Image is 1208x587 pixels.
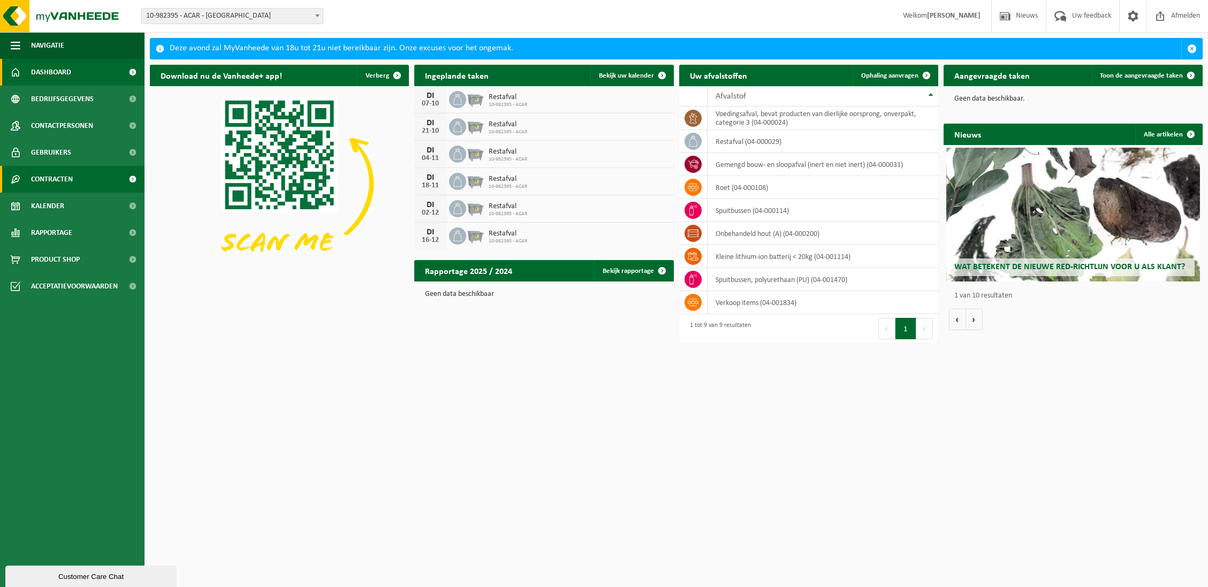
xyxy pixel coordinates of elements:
[31,139,71,166] span: Gebruikers
[366,72,389,79] span: Verberg
[420,92,441,100] div: DI
[590,65,673,86] a: Bekijk uw kalender
[489,230,527,238] span: Restafval
[708,222,938,245] td: onbehandeld hout (A) (04-000200)
[31,32,64,59] span: Navigatie
[708,153,938,176] td: gemengd bouw- en sloopafval (inert en niet inert) (04-000031)
[420,146,441,155] div: DI
[708,176,938,199] td: roet (04-000108)
[31,166,73,193] span: Contracten
[170,39,1181,59] div: Deze avond zal MyVanheede van 18u tot 21u niet bereikbaar zijn. Onze excuses voor het ongemak.
[489,156,527,163] span: 10-982395 - ACAR
[420,100,441,108] div: 07-10
[1135,124,1202,145] a: Alle artikelen
[357,65,408,86] button: Verberg
[954,263,1185,271] span: Wat betekent de nieuwe RED-richtlijn voor u als klant?
[489,238,527,245] span: 10-982395 - ACAR
[414,260,523,281] h2: Rapportage 2025 / 2024
[420,173,441,182] div: DI
[716,92,746,101] span: Afvalstof
[466,117,484,135] img: WB-2500-GAL-GY-01
[420,237,441,244] div: 16-12
[895,318,916,339] button: 1
[466,89,484,108] img: WB-2500-GAL-GY-01
[708,106,938,130] td: voedingsafval, bevat producten van dierlijke oorsprong, onverpakt, categorie 3 (04-000024)
[31,86,94,112] span: Bedrijfsgegevens
[466,144,484,162] img: WB-2500-GAL-GY-01
[150,86,409,280] img: Download de VHEPlus App
[944,124,992,144] h2: Nieuws
[420,119,441,127] div: DI
[420,127,441,135] div: 21-10
[594,260,673,281] a: Bekijk rapportage
[489,175,527,184] span: Restafval
[954,292,1197,300] p: 1 van 10 resultaten
[949,309,966,330] button: Vorige
[708,268,938,291] td: spuitbussen, polyurethaan (PU) (04-001470)
[679,65,758,86] h2: Uw afvalstoffen
[489,202,527,211] span: Restafval
[489,148,527,156] span: Restafval
[489,129,527,135] span: 10-982395 - ACAR
[1100,72,1183,79] span: Toon de aangevraagde taken
[31,193,64,219] span: Kalender
[420,228,441,237] div: DI
[466,171,484,189] img: WB-2500-GAL-GY-01
[861,72,918,79] span: Ophaling aanvragen
[31,59,71,86] span: Dashboard
[599,72,654,79] span: Bekijk uw kalender
[966,309,983,330] button: Volgende
[466,226,484,244] img: WB-2500-GAL-GY-01
[489,102,527,108] span: 10-982395 - ACAR
[489,120,527,129] span: Restafval
[878,318,895,339] button: Previous
[420,201,441,209] div: DI
[708,245,938,268] td: kleine lithium-ion batterij < 20kg (04-001114)
[5,563,179,587] iframe: chat widget
[466,199,484,217] img: WB-2500-GAL-GY-01
[1091,65,1202,86] a: Toon de aangevraagde taken
[489,211,527,217] span: 10-982395 - ACAR
[489,93,527,102] span: Restafval
[708,130,938,153] td: restafval (04-000029)
[685,317,751,340] div: 1 tot 9 van 9 resultaten
[954,95,1192,103] p: Geen data beschikbaar.
[150,65,293,86] h2: Download nu de Vanheede+ app!
[489,184,527,190] span: 10-982395 - ACAR
[916,318,933,339] button: Next
[31,246,80,273] span: Product Shop
[31,219,72,246] span: Rapportage
[141,8,323,24] span: 10-982395 - ACAR - SINT-NIKLAAS
[425,291,663,298] p: Geen data beschikbaar
[31,112,93,139] span: Contactpersonen
[708,291,938,314] td: verkoop items (04-001834)
[420,182,441,189] div: 18-11
[946,148,1201,281] a: Wat betekent de nieuwe RED-richtlijn voor u als klant?
[708,199,938,222] td: spuitbussen (04-000114)
[31,273,118,300] span: Acceptatievoorwaarden
[853,65,937,86] a: Ophaling aanvragen
[414,65,499,86] h2: Ingeplande taken
[420,209,441,217] div: 02-12
[420,155,441,162] div: 04-11
[927,12,981,20] strong: [PERSON_NAME]
[142,9,323,24] span: 10-982395 - ACAR - SINT-NIKLAAS
[944,65,1040,86] h2: Aangevraagde taken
